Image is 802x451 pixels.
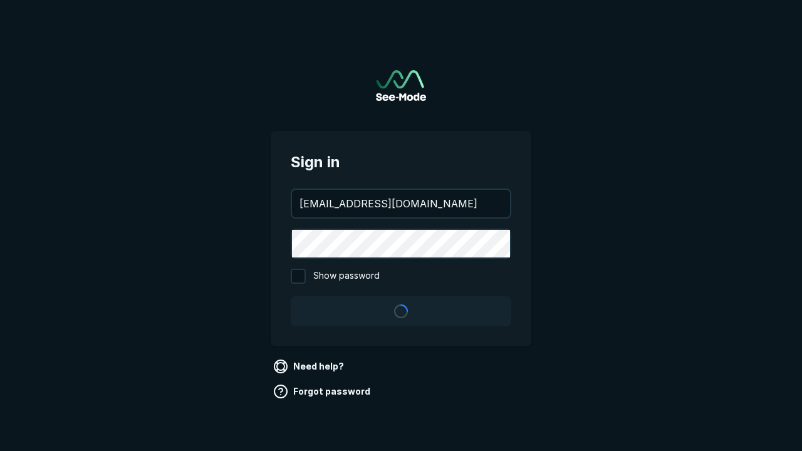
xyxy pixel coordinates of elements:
a: Forgot password [271,381,375,402]
span: Show password [313,269,380,284]
span: Sign in [291,151,511,174]
a: Go to sign in [376,70,426,101]
img: See-Mode Logo [376,70,426,101]
a: Need help? [271,356,349,376]
input: your@email.com [292,190,510,217]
